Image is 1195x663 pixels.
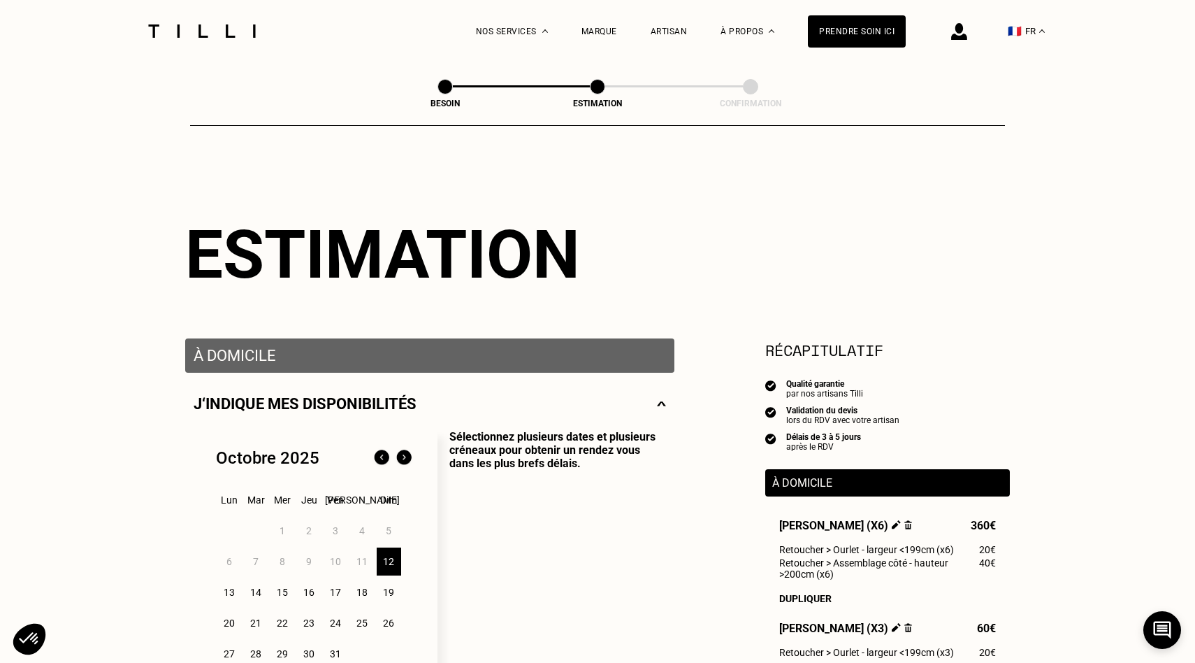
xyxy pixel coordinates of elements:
div: Besoin [375,99,515,108]
div: 25 [350,609,375,637]
p: À domicile [772,476,1003,490]
div: 20 [217,609,242,637]
img: Éditer [892,623,901,632]
img: Mois suivant [393,447,415,469]
span: [PERSON_NAME] (x3) [779,622,912,635]
div: 24 [324,609,348,637]
img: menu déroulant [1039,29,1045,33]
span: 360€ [971,519,996,532]
span: 🇫🇷 [1008,24,1022,38]
img: Menu déroulant à propos [769,29,774,33]
img: Logo du service de couturière Tilli [143,24,261,38]
span: Retoucher > Ourlet - largeur <199cm (x6) [779,544,954,555]
section: Récapitulatif [765,338,1010,362]
div: 18 [350,578,375,606]
div: par nos artisans Tilli [786,389,863,399]
div: lors du RDV avec votre artisan [786,415,899,425]
div: Qualité garantie [786,379,863,389]
div: 15 [270,578,295,606]
div: Dupliquer [779,593,996,604]
p: J‘indique mes disponibilités [194,395,417,413]
a: Artisan [651,27,688,36]
div: Octobre 2025 [216,448,319,468]
span: 20€ [979,647,996,658]
div: Délais de 3 à 5 jours [786,432,861,442]
div: 16 [297,578,321,606]
img: Supprimer [904,623,912,632]
img: icon list info [765,379,776,392]
img: icon list info [765,406,776,418]
div: après le RDV [786,442,861,452]
p: À domicile [194,347,666,364]
div: 21 [244,609,268,637]
img: icon list info [765,432,776,445]
span: [PERSON_NAME] (x6) [779,519,912,532]
span: 60€ [977,622,996,635]
div: 22 [270,609,295,637]
span: 20€ [979,544,996,555]
span: Retoucher > Ourlet - largeur <199cm (x3) [779,647,954,658]
a: Marque [581,27,617,36]
span: Retoucher > Assemblage côté - hauteur >200cm (x6) [779,557,979,580]
div: 19 [377,578,401,606]
div: 17 [324,578,348,606]
div: Estimation [185,215,1010,294]
img: Éditer [892,520,901,529]
a: Prendre soin ici [808,15,906,48]
span: 40€ [979,557,996,569]
img: Supprimer [904,520,912,529]
div: Confirmation [681,99,820,108]
img: icône connexion [951,23,967,40]
div: 14 [244,578,268,606]
div: 13 [217,578,242,606]
img: Menu déroulant [542,29,548,33]
div: Estimation [528,99,667,108]
img: svg+xml;base64,PHN2ZyBmaWxsPSJub25lIiBoZWlnaHQ9IjE0IiB2aWV3Qm94PSIwIDAgMjggMTQiIHdpZHRoPSIyOCIgeG... [657,395,666,413]
div: 26 [377,609,401,637]
div: 23 [297,609,321,637]
div: Validation du devis [786,406,899,415]
img: Mois précédent [370,447,393,469]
